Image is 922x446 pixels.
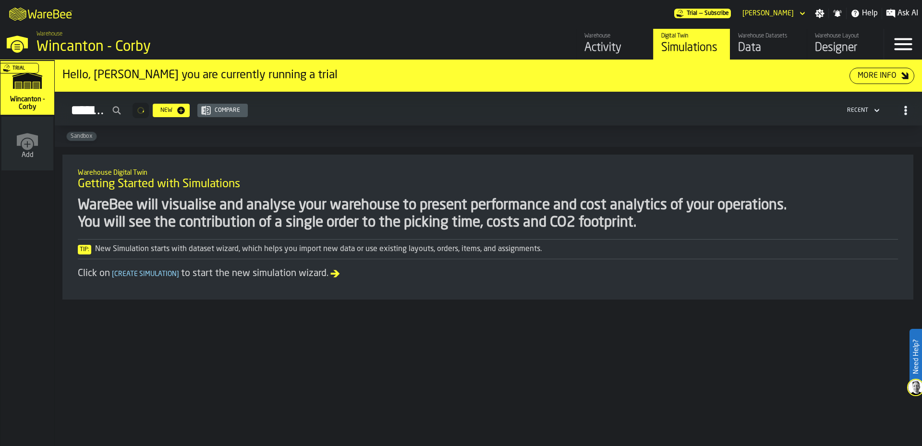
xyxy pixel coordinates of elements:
[78,197,898,231] div: WareBee will visualise and analyse your warehouse to present performance and cost analytics of yo...
[882,8,922,19] label: button-toggle-Ask AI
[78,243,898,255] div: New Simulation starts with dataset wizard, which helps you import new data or use existing layout...
[849,68,914,84] button: button-More Info
[807,29,884,60] a: link-to-/wh/i/ace0e389-6ead-4668-b816-8dc22364bb41/designer
[674,9,731,18] div: Menu Subscription
[738,33,799,39] div: Warehouse Datasets
[704,10,729,17] span: Subscribe
[129,103,153,118] div: ButtonLoadMore-Loading...-Prev-First-Last
[62,155,913,300] div: ItemListCard-
[0,61,54,117] a: link-to-/wh/i/ace0e389-6ead-4668-b816-8dc22364bb41/simulations
[738,40,799,56] div: Data
[815,33,876,39] div: Warehouse Layout
[36,31,62,37] span: Warehouse
[847,107,868,114] div: DropdownMenuValue-4
[78,267,898,280] div: Click on to start the new simulation wizard.
[55,92,922,126] h2: button-Simulations
[699,10,703,17] span: —
[112,271,114,277] span: [
[197,104,248,117] button: button-Compare
[22,151,34,159] span: Add
[910,330,921,384] label: Need Help?
[862,8,878,19] span: Help
[854,70,900,82] div: More Info
[1,117,53,172] a: link-to-/wh/new
[653,29,730,60] a: link-to-/wh/i/ace0e389-6ead-4668-b816-8dc22364bb41/simulations
[742,10,794,17] div: DropdownMenuValue-phillip clegg
[55,60,922,92] div: ItemListCard-
[36,38,296,56] div: Wincanton - Corby
[730,29,807,60] a: link-to-/wh/i/ace0e389-6ead-4668-b816-8dc22364bb41/data
[739,8,807,19] div: DropdownMenuValue-phillip clegg
[815,40,876,56] div: Designer
[78,245,91,254] span: Tip:
[843,105,882,116] div: DropdownMenuValue-4
[62,68,849,83] div: Hello, [PERSON_NAME] you are currently running a trial
[78,177,240,192] span: Getting Started with Simulations
[584,40,645,56] div: Activity
[70,162,906,197] div: title-Getting Started with Simulations
[153,104,190,117] button: button-New
[898,8,918,19] span: Ask AI
[78,167,898,177] h2: Sub Title
[67,133,97,140] span: Sandbox
[576,29,653,60] a: link-to-/wh/i/ace0e389-6ead-4668-b816-8dc22364bb41/feed/
[110,271,181,277] span: Create Simulation
[584,33,645,39] div: Warehouse
[687,10,697,17] span: Trial
[847,8,882,19] label: button-toggle-Help
[661,33,722,39] div: Digital Twin
[661,40,722,56] div: Simulations
[177,271,179,277] span: ]
[674,9,731,18] a: link-to-/wh/i/ace0e389-6ead-4668-b816-8dc22364bb41/pricing/
[157,107,176,114] div: New
[211,107,244,114] div: Compare
[829,9,846,18] label: button-toggle-Notifications
[12,66,25,71] span: Trial
[811,9,828,18] label: button-toggle-Settings
[884,29,922,60] label: button-toggle-Menu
